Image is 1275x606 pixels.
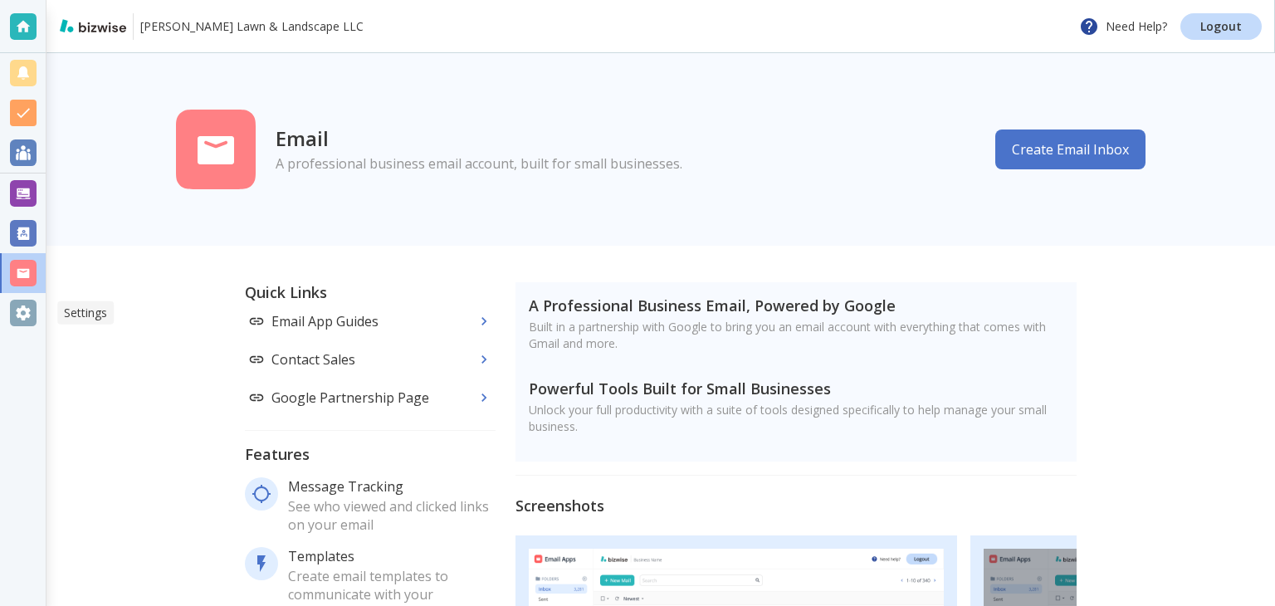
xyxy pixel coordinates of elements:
p: Need Help? [1079,17,1167,37]
h5: Features [245,444,496,464]
h5: Screenshots [515,496,1077,516]
p: Logout [1200,21,1242,32]
p: A professional business email account, built for small businesses. [276,154,682,173]
button: Create Email Inbox [995,130,1146,169]
p: Google Partnership Page [248,389,492,407]
p: Contact Sales [248,350,492,369]
img: icon [176,110,256,189]
a: Logout [1180,13,1262,40]
p: See who viewed and clicked links on your email [288,497,492,534]
h5: Quick Links [245,282,496,302]
a: [PERSON_NAME] Lawn & Landscape LLC [140,13,364,40]
h5: A Professional Business Email, Powered by Google [529,296,1063,315]
img: bizwise [60,19,126,32]
p: Unlock your full productivity with a suite of tools designed specifically to help manage your sma... [529,402,1063,435]
h2: Email [276,126,682,151]
p: Message Tracking [288,477,492,496]
h5: Powerful Tools Built for Small Businesses [529,379,1063,398]
p: [PERSON_NAME] Lawn & Landscape LLC [140,18,364,35]
p: Built in a partnership with Google to bring you an email account with everything that comes with ... [529,319,1063,352]
p: Email App Guides [248,312,492,330]
p: Settings [64,305,107,321]
p: Templates [288,547,492,565]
